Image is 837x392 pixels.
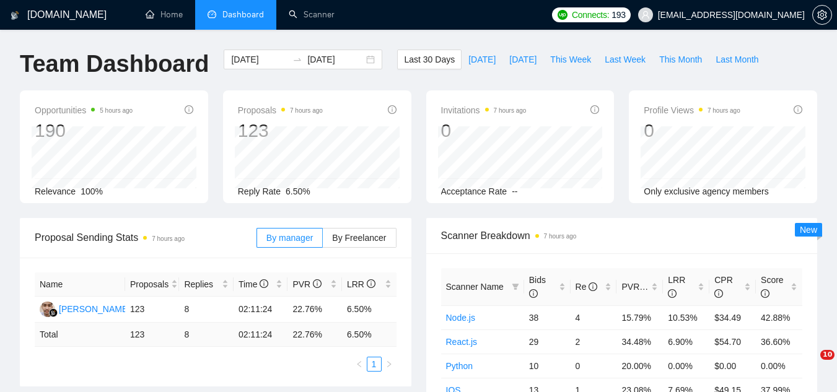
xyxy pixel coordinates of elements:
td: 34.48% [616,329,663,354]
a: React.js [446,337,478,347]
a: homeHome [146,9,183,20]
span: 10 [820,350,835,360]
td: 29 [524,329,571,354]
span: Last 30 Days [404,53,455,66]
span: info-circle [529,289,538,298]
td: 42.88% [756,305,802,329]
span: LRR [347,279,375,289]
span: LRR [668,275,685,298]
button: Last Month [709,50,765,69]
span: Profile Views [644,103,740,118]
button: left [352,357,367,372]
span: 100% [81,186,103,196]
td: $0.00 [709,354,756,378]
span: Replies [184,277,219,291]
span: filter [509,277,522,296]
img: logo [11,6,19,25]
span: [DATE] [509,53,537,66]
li: Next Page [382,357,397,372]
span: Scanner Name [446,282,504,292]
span: right [385,360,393,368]
td: 0.00% [663,354,709,378]
td: 0.00% [756,354,802,378]
span: setting [813,10,831,20]
img: AI [40,302,55,317]
td: 2 [571,329,617,354]
button: right [382,357,397,372]
span: Proposal Sending Stats [35,230,256,245]
span: dashboard [208,10,216,19]
span: Score [761,275,784,298]
td: $54.70 [709,329,756,354]
a: Python [446,361,473,371]
span: info-circle [714,289,723,298]
td: 8 [179,323,234,347]
td: 123 [125,323,180,347]
th: Name [35,272,125,297]
div: 0 [441,119,527,142]
td: 10.53% [663,305,709,329]
span: PVR [621,282,651,292]
h1: Team Dashboard [20,50,209,79]
span: 193 [611,8,625,22]
button: This Month [652,50,709,69]
span: Bids [529,275,546,298]
span: New [800,225,817,235]
span: CPR [714,275,733,298]
td: $34.49 [709,305,756,329]
td: 6.90% [663,329,709,354]
span: 6.50% [286,186,310,196]
td: 22.76 % [287,323,342,347]
span: info-circle [260,279,268,288]
span: info-circle [590,105,599,114]
span: Proposals [130,277,169,291]
th: Proposals [125,272,180,297]
time: 7 hours ago [708,107,740,114]
img: upwork-logo.png [558,10,567,20]
span: This Month [659,53,702,66]
input: Start date [231,53,287,66]
li: Previous Page [352,357,367,372]
button: [DATE] [462,50,502,69]
span: By Freelancer [332,233,386,243]
span: Relevance [35,186,76,196]
div: 190 [35,119,133,142]
span: info-circle [367,279,375,288]
a: Node.js [446,313,475,323]
a: 1 [367,357,381,371]
span: info-circle [761,289,769,298]
li: 1 [367,357,382,372]
span: info-circle [185,105,193,114]
span: Scanner Breakdown [441,228,803,243]
span: This Week [550,53,591,66]
button: Last Week [598,50,652,69]
button: Last 30 Days [397,50,462,69]
span: swap-right [292,54,302,64]
input: End date [307,53,364,66]
span: Reply Rate [238,186,281,196]
td: 6.50% [342,297,397,323]
span: -- [512,186,517,196]
span: By manager [266,233,313,243]
td: 6.50 % [342,323,397,347]
iframe: Intercom live chat [795,350,825,380]
time: 7 hours ago [494,107,527,114]
span: [DATE] [468,53,496,66]
td: 22.76% [287,297,342,323]
span: Re [576,282,598,292]
span: info-circle [313,279,322,288]
div: [PERSON_NAME] [59,302,130,316]
td: 15.79% [616,305,663,329]
span: Opportunities [35,103,133,118]
div: 123 [238,119,323,142]
span: user [641,11,650,19]
td: 02:11:24 [234,323,288,347]
span: Connects: [572,8,609,22]
time: 7 hours ago [544,233,577,240]
td: 123 [125,297,180,323]
td: 02:11:24 [234,297,288,323]
time: 5 hours ago [100,107,133,114]
span: Last Week [605,53,646,66]
a: setting [812,10,832,20]
span: info-circle [668,289,677,298]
